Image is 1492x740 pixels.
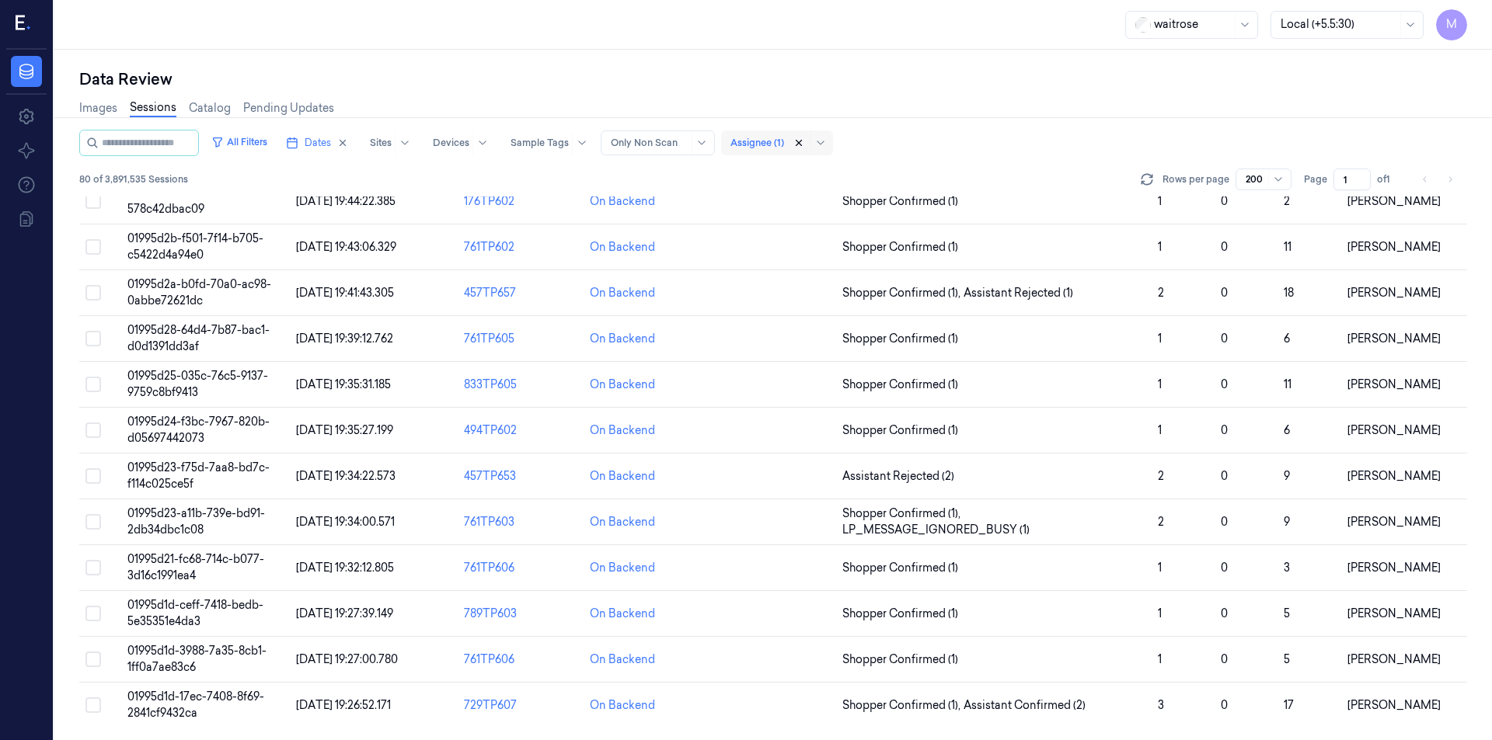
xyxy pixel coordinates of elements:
div: On Backend [590,651,655,668]
span: Shopper Confirmed (1) , [842,285,964,301]
span: 18 [1284,286,1294,300]
span: 2 [1158,286,1164,300]
span: 01995d28-64d4-7b87-bac1-d0d1391dd3af [127,323,270,353]
button: Select row [85,331,101,346]
span: [PERSON_NAME] [1347,652,1441,666]
button: Select row [85,651,101,667]
div: 176TP602 [464,193,577,210]
div: 761TP603 [464,514,577,530]
span: Shopper Confirmed (1) [842,377,958,393]
button: M [1436,9,1467,40]
button: All Filters [205,130,274,155]
div: 494TP602 [464,422,577,439]
span: [PERSON_NAME] [1347,469,1441,483]
span: 6 [1284,332,1290,346]
button: Dates [280,130,354,155]
div: On Backend [590,285,655,301]
span: 0 [1221,652,1228,666]
span: Shopper Confirmed (1) [842,331,958,347]
span: 0 [1221,423,1228,437]
div: 729TP607 [464,697,577,714]
span: 01995d1d-3988-7a35-8cb1-1ff0a7ae83c6 [127,644,267,674]
span: Shopper Confirmed (1) , [842,505,964,522]
p: Rows per page [1163,172,1229,186]
span: [DATE] 19:34:00.571 [296,515,395,529]
span: 0 [1221,240,1228,254]
span: Shopper Confirmed (1) [842,651,958,668]
div: 457TP653 [464,468,577,485]
span: [PERSON_NAME] [1347,561,1441,575]
span: 1 [1158,606,1162,620]
a: Catalog [189,100,231,116]
span: [PERSON_NAME] [1347,377,1441,391]
span: [DATE] 19:35:31.185 [296,377,391,391]
div: 833TP605 [464,377,577,393]
div: On Backend [590,468,655,485]
span: LP_MESSAGE_IGNORED_BUSY (1) [842,522,1030,538]
span: 0 [1221,515,1228,529]
span: 01995d2a-b0fd-70a0-ac98-0abbe72621dc [127,277,271,307]
button: Select row [85,468,101,484]
span: 0 [1221,561,1228,575]
div: On Backend [590,331,655,347]
span: Shopper Confirmed (1) [842,239,958,255]
span: [DATE] 19:41:43.305 [296,286,394,300]
span: 1 [1158,377,1162,391]
span: [PERSON_NAME] [1347,698,1441,712]
span: [PERSON_NAME] [1347,194,1441,208]
a: Images [79,100,117,116]
span: [DATE] 19:39:12.762 [296,332,393,346]
span: [PERSON_NAME] [1347,240,1441,254]
nav: pagination [1414,168,1461,190]
span: 80 of 3,891,535 Sessions [79,172,188,186]
span: 2 [1158,469,1164,483]
span: 1 [1158,561,1162,575]
div: On Backend [590,606,655,622]
button: Select row [85,606,101,621]
span: 5 [1284,606,1290,620]
span: 1 [1158,194,1162,208]
span: 01995d23-a11b-739e-bd91-2db34dbc1c08 [127,506,265,537]
span: 01995d24-f3bc-7967-820b-d05697442073 [127,415,270,445]
span: 1 [1158,240,1162,254]
span: [DATE] 19:26:52.171 [296,698,391,712]
div: 457TP657 [464,285,577,301]
button: Select row [85,697,101,713]
span: [DATE] 19:27:39.149 [296,606,393,620]
span: Assistant Confirmed (2) [964,697,1086,714]
span: 0 [1221,332,1228,346]
span: Shopper Confirmed (1) [842,560,958,576]
span: 1 [1158,423,1162,437]
div: 761TP602 [464,239,577,255]
span: 3 [1284,561,1290,575]
span: 11 [1284,240,1292,254]
span: 0 [1221,194,1228,208]
button: Select row [85,285,101,301]
span: 5 [1284,652,1290,666]
span: 1 [1158,652,1162,666]
span: Shopper Confirmed (1) , [842,697,964,714]
div: On Backend [590,377,655,393]
div: On Backend [590,422,655,439]
span: 0 [1221,606,1228,620]
span: 9 [1284,515,1290,529]
div: 789TP603 [464,606,577,622]
div: Data Review [79,68,1467,90]
span: [DATE] 19:35:27.199 [296,423,393,437]
span: [PERSON_NAME] [1347,515,1441,529]
span: 9 [1284,469,1290,483]
span: 1 [1158,332,1162,346]
span: 0 [1221,286,1228,300]
span: 2 [1158,515,1164,529]
span: 01995d1d-ceff-7418-bedb-5e35351e4da3 [127,598,263,628]
span: 01995d25-035c-76c5-9137-9759c8bf9413 [127,369,268,399]
button: Select row [85,377,101,392]
span: of 1 [1377,172,1402,186]
button: Select row [85,422,101,438]
span: 01995d1d-17ec-7408-8f69-2841cf9432ca [127,690,264,720]
span: 0 [1221,377,1228,391]
span: 01995d2b-f501-7f14-b705-c5422d4a94e0 [127,231,263,262]
span: 6 [1284,423,1290,437]
span: 01995d21-fc68-714c-b077-3d16c1991ea4 [127,552,264,582]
